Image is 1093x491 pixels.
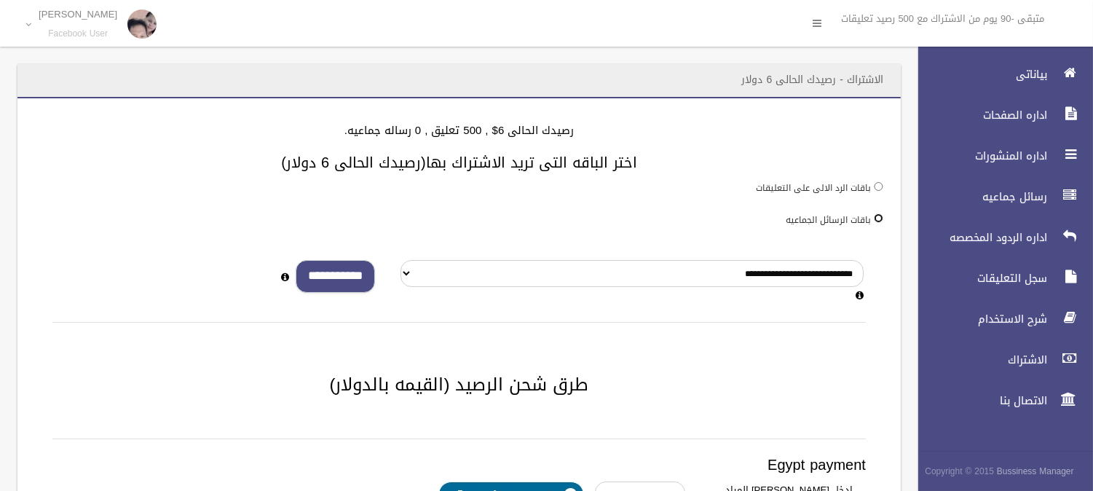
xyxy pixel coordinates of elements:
span: سجل التعليقات [906,271,1051,286]
a: بياناتى [906,58,1093,90]
span: اداره المنشورات [906,149,1051,163]
label: باقات الرد الالى على التعليقات [756,180,871,196]
span: شرح الاستخدام [906,312,1051,326]
span: الاشتراك [906,353,1051,367]
small: Facebook User [39,28,117,39]
span: رسائل جماعيه [906,189,1051,204]
a: سجل التعليقات [906,262,1093,294]
span: بياناتى [906,67,1051,82]
h3: Egypt payment [52,457,866,473]
span: Copyright © 2015 [925,463,994,479]
h3: اختر الباقه التى تريد الاشتراك بها(رصيدك الحالى 6 دولار) [35,154,883,170]
header: الاشتراك - رصيدك الحالى 6 دولار [725,66,901,94]
strong: Bussiness Manager [997,463,1074,479]
h2: طرق شحن الرصيد (القيمه بالدولار) [35,375,883,394]
span: اداره الصفحات [906,108,1051,122]
p: [PERSON_NAME] [39,9,117,20]
a: الاتصال بنا [906,385,1093,417]
a: الاشتراك [906,344,1093,376]
a: اداره الصفحات [906,99,1093,131]
a: اداره المنشورات [906,140,1093,172]
span: الاتصال بنا [906,393,1051,408]
a: شرح الاستخدام [906,303,1093,335]
span: اداره الردود المخصصه [906,230,1051,245]
a: اداره الردود المخصصه [906,221,1093,254]
a: رسائل جماعيه [906,181,1093,213]
h4: رصيدك الحالى 6$ , 500 تعليق , 0 رساله جماعيه. [35,125,883,137]
label: باقات الرسائل الجماعيه [786,212,871,228]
